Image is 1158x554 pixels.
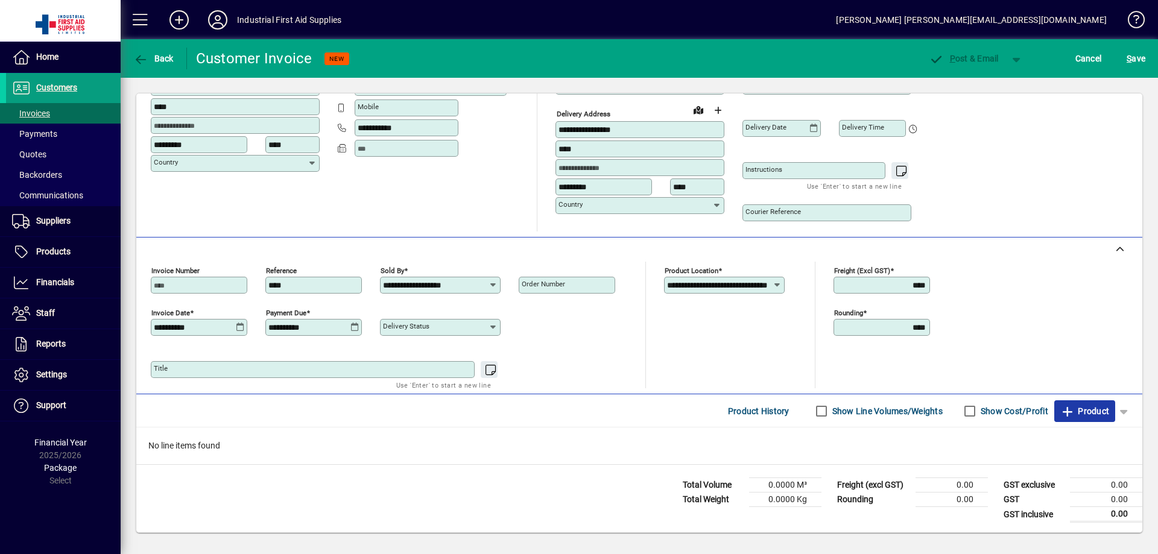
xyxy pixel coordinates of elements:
[6,268,121,298] a: Financials
[34,438,87,447] span: Financial Year
[998,507,1070,522] td: GST inclusive
[198,9,237,31] button: Profile
[44,463,77,473] span: Package
[677,478,749,493] td: Total Volume
[723,400,794,422] button: Product History
[950,54,955,63] span: P
[36,83,77,92] span: Customers
[1072,48,1105,69] button: Cancel
[998,478,1070,493] td: GST exclusive
[196,49,312,68] div: Customer Invoice
[1070,478,1142,493] td: 0.00
[36,247,71,256] span: Products
[12,190,83,200] span: Communications
[154,364,168,373] mat-label: Title
[6,165,121,185] a: Backorders
[266,266,297,275] mat-label: Reference
[831,493,916,507] td: Rounding
[522,280,565,288] mat-label: Order number
[689,100,708,119] a: View on map
[677,493,749,507] td: Total Weight
[558,200,583,209] mat-label: Country
[121,48,187,69] app-page-header-button: Back
[266,309,306,317] mat-label: Payment due
[665,266,718,275] mat-label: Product location
[151,309,190,317] mat-label: Invoice date
[154,158,178,166] mat-label: Country
[1054,400,1115,422] button: Product
[36,400,66,410] span: Support
[36,370,67,379] span: Settings
[6,391,121,421] a: Support
[749,493,821,507] td: 0.0000 Kg
[6,124,121,144] a: Payments
[929,54,999,63] span: ost & Email
[36,339,66,348] span: Reports
[237,10,341,30] div: Industrial First Aid Supplies
[998,493,1070,507] td: GST
[160,9,198,31] button: Add
[36,277,74,287] span: Financials
[6,237,121,267] a: Products
[130,48,177,69] button: Back
[1119,2,1143,42] a: Knowledge Base
[396,378,491,392] mat-hint: Use 'Enter' to start a new line
[834,309,863,317] mat-label: Rounding
[728,401,789,421] span: Product History
[708,101,727,120] button: Choose address
[830,405,943,417] label: Show Line Volumes/Weights
[1075,49,1102,68] span: Cancel
[1070,493,1142,507] td: 0.00
[6,206,121,236] a: Suppliers
[745,165,782,174] mat-label: Instructions
[1070,507,1142,522] td: 0.00
[834,266,890,275] mat-label: Freight (excl GST)
[1124,48,1148,69] button: Save
[6,329,121,359] a: Reports
[36,216,71,225] span: Suppliers
[12,129,57,139] span: Payments
[358,102,379,111] mat-label: Mobile
[151,266,200,275] mat-label: Invoice number
[916,478,988,493] td: 0.00
[6,360,121,390] a: Settings
[6,298,121,329] a: Staff
[745,207,801,216] mat-label: Courier Reference
[383,322,429,330] mat-label: Delivery status
[831,478,916,493] td: Freight (excl GST)
[1127,49,1145,68] span: ave
[916,493,988,507] td: 0.00
[36,308,55,318] span: Staff
[12,150,46,159] span: Quotes
[923,48,1005,69] button: Post & Email
[6,144,121,165] a: Quotes
[1127,54,1131,63] span: S
[6,42,121,72] a: Home
[381,266,404,275] mat-label: Sold by
[1060,401,1109,421] span: Product
[6,185,121,206] a: Communications
[749,478,821,493] td: 0.0000 M³
[329,55,344,63] span: NEW
[836,10,1107,30] div: [PERSON_NAME] [PERSON_NAME][EMAIL_ADDRESS][DOMAIN_NAME]
[133,54,174,63] span: Back
[136,427,1142,464] div: No line items found
[12,109,50,118] span: Invoices
[807,179,902,193] mat-hint: Use 'Enter' to start a new line
[12,170,62,180] span: Backorders
[745,123,786,131] mat-label: Delivery date
[36,52,59,61] span: Home
[6,103,121,124] a: Invoices
[842,123,884,131] mat-label: Delivery time
[978,405,1048,417] label: Show Cost/Profit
